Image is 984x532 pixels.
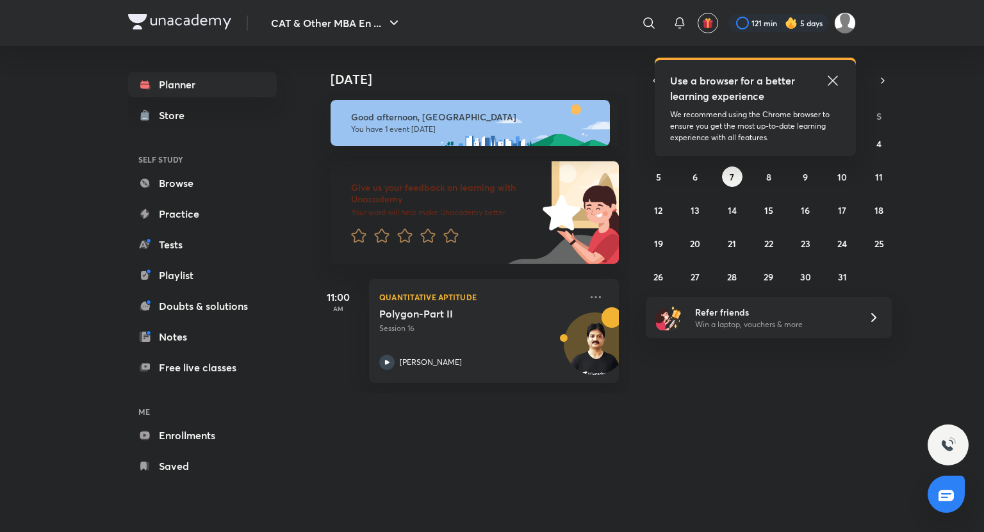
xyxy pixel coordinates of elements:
img: ttu [940,437,956,453]
a: Enrollments [128,423,277,448]
button: October 30, 2025 [795,266,816,287]
abbr: October 14, 2025 [728,204,737,216]
abbr: October 29, 2025 [764,271,773,283]
button: October 22, 2025 [758,233,779,254]
h6: Give us your feedback on learning with Unacademy [351,182,538,205]
button: October 16, 2025 [795,200,816,220]
button: October 31, 2025 [832,266,853,287]
button: October 11, 2025 [869,166,889,187]
h6: Refer friends [695,305,853,319]
abbr: October 17, 2025 [838,204,846,216]
abbr: October 26, 2025 [653,271,663,283]
h4: [DATE] [331,72,632,87]
button: October 4, 2025 [869,133,889,154]
button: October 10, 2025 [832,166,853,187]
a: Playlist [128,262,277,288]
button: October 29, 2025 [758,266,779,287]
h6: ME [128,401,277,423]
abbr: October 4, 2025 [876,138,881,150]
img: feedback_image [499,161,619,264]
button: October 14, 2025 [722,200,742,220]
p: Session 16 [379,323,580,334]
p: [PERSON_NAME] [400,357,462,368]
abbr: October 27, 2025 [691,271,700,283]
abbr: October 31, 2025 [838,271,847,283]
div: Store [159,108,192,123]
abbr: October 23, 2025 [801,238,810,250]
button: October 18, 2025 [869,200,889,220]
img: Company Logo [128,14,231,29]
a: Notes [128,324,277,350]
abbr: October 24, 2025 [837,238,847,250]
abbr: Saturday [876,110,881,122]
img: avatar [702,17,714,29]
button: CAT & Other MBA En ... [263,10,409,36]
a: Saved [128,453,277,479]
button: avatar [698,13,718,33]
button: October 21, 2025 [722,233,742,254]
button: October 26, 2025 [648,266,669,287]
p: Quantitative Aptitude [379,289,580,305]
abbr: October 13, 2025 [691,204,700,216]
abbr: October 28, 2025 [727,271,737,283]
abbr: October 15, 2025 [764,204,773,216]
a: Planner [128,72,277,97]
img: streak [785,17,798,29]
abbr: October 6, 2025 [693,171,698,183]
abbr: October 9, 2025 [803,171,808,183]
a: Free live classes [128,355,277,380]
button: October 15, 2025 [758,200,779,220]
button: October 5, 2025 [648,166,669,187]
abbr: October 16, 2025 [801,204,810,216]
img: Nitin [834,12,856,34]
h5: 11:00 [313,289,364,305]
abbr: October 30, 2025 [800,271,811,283]
h5: Polygon-Part II [379,307,539,320]
a: Company Logo [128,14,231,33]
a: Doubts & solutions [128,293,277,319]
a: Practice [128,201,277,227]
a: Tests [128,232,277,257]
abbr: October 5, 2025 [656,171,661,183]
button: October 12, 2025 [648,200,669,220]
abbr: October 19, 2025 [654,238,663,250]
p: You have 1 event [DATE] [351,124,598,134]
abbr: October 18, 2025 [874,204,883,216]
abbr: October 12, 2025 [654,204,662,216]
a: Browse [128,170,277,196]
p: We recommend using the Chrome browser to ensure you get the most up-to-date learning experience w... [670,109,840,143]
img: referral [656,305,682,330]
button: October 17, 2025 [832,200,853,220]
abbr: October 11, 2025 [875,171,883,183]
abbr: October 7, 2025 [730,171,734,183]
img: afternoon [331,100,610,146]
img: Avatar [564,319,626,381]
abbr: October 8, 2025 [766,171,771,183]
button: October 8, 2025 [758,166,779,187]
button: October 13, 2025 [685,200,705,220]
button: October 20, 2025 [685,233,705,254]
h6: SELF STUDY [128,149,277,170]
button: October 23, 2025 [795,233,816,254]
abbr: October 25, 2025 [874,238,884,250]
button: October 19, 2025 [648,233,669,254]
button: October 28, 2025 [722,266,742,287]
h6: Good afternoon, [GEOGRAPHIC_DATA] [351,111,598,123]
button: October 24, 2025 [832,233,853,254]
p: Win a laptop, vouchers & more [695,319,853,330]
a: Store [128,102,277,128]
abbr: October 20, 2025 [690,238,700,250]
h5: Use a browser for a better learning experience [670,73,798,104]
abbr: October 21, 2025 [728,238,736,250]
abbr: October 10, 2025 [837,171,847,183]
button: October 27, 2025 [685,266,705,287]
button: October 7, 2025 [722,166,742,187]
button: October 25, 2025 [869,233,889,254]
button: October 6, 2025 [685,166,705,187]
button: October 9, 2025 [795,166,816,187]
p: Your word will help make Unacademy better [351,207,538,218]
p: AM [313,305,364,312]
abbr: October 22, 2025 [764,238,773,250]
